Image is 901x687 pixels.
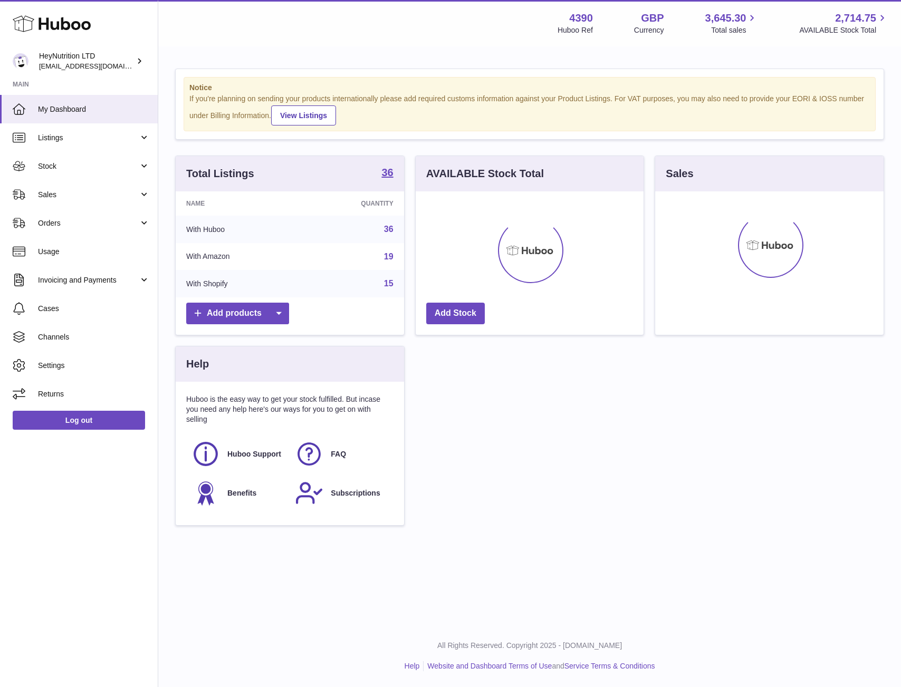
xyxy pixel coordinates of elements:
a: 15 [384,279,394,288]
h3: Sales [666,167,693,181]
a: 19 [384,252,394,261]
span: FAQ [331,449,346,459]
a: Log out [13,411,145,430]
td: With Huboo [176,216,301,243]
h3: Help [186,357,209,371]
div: Huboo Ref [558,25,593,35]
li: and [424,661,655,671]
span: [EMAIL_ADDRESS][DOMAIN_NAME] [39,62,155,70]
span: Benefits [227,488,256,498]
strong: Notice [189,83,870,93]
p: Huboo is the easy way to get your stock fulfilled. But incase you need any help here's our ways f... [186,394,394,424]
a: View Listings [271,105,336,125]
div: If you're planning on sending your products internationally please add required customs informati... [189,94,870,125]
a: Add products [186,303,289,324]
span: Invoicing and Payments [38,275,139,285]
a: Subscriptions [295,479,388,507]
span: Channels [38,332,150,342]
h3: AVAILABLE Stock Total [426,167,544,181]
a: 3,645.30 Total sales [705,11,759,35]
a: Service Terms & Conditions [564,662,655,670]
span: Subscriptions [331,488,380,498]
span: Total sales [711,25,758,35]
span: My Dashboard [38,104,150,114]
td: With Amazon [176,243,301,270]
span: Stock [38,161,139,171]
span: Orders [38,218,139,228]
a: Huboo Support [191,440,284,468]
td: With Shopify [176,270,301,297]
p: All Rights Reserved. Copyright 2025 - [DOMAIN_NAME] [167,641,893,651]
span: Settings [38,361,150,371]
a: Help [405,662,420,670]
th: Name [176,191,301,216]
strong: 36 [381,167,393,178]
a: 2,714.75 AVAILABLE Stock Total [799,11,888,35]
span: Usage [38,247,150,257]
span: 2,714.75 [835,11,876,25]
a: FAQ [295,440,388,468]
h3: Total Listings [186,167,254,181]
span: AVAILABLE Stock Total [799,25,888,35]
span: Returns [38,389,150,399]
span: Huboo Support [227,449,281,459]
strong: GBP [641,11,664,25]
span: 3,645.30 [705,11,746,25]
span: Listings [38,133,139,143]
img: info@heynutrition.com [13,53,28,69]
span: Sales [38,190,139,200]
strong: 4390 [569,11,593,25]
div: HeyNutrition LTD [39,51,134,71]
a: 36 [381,167,393,180]
div: Currency [634,25,664,35]
a: 36 [384,225,394,234]
a: Add Stock [426,303,485,324]
a: Benefits [191,479,284,507]
a: Website and Dashboard Terms of Use [427,662,552,670]
th: Quantity [301,191,404,216]
span: Cases [38,304,150,314]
